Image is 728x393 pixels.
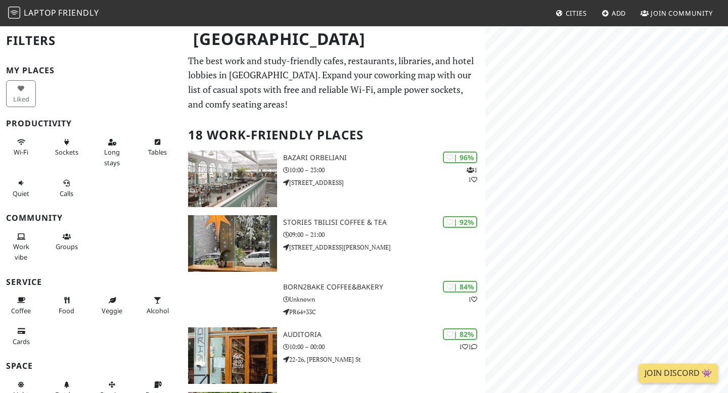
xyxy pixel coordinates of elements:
[459,342,477,352] p: 1 1
[55,148,78,157] span: Power sockets
[283,307,485,317] p: PR64+33C
[6,134,36,161] button: Wi-Fi
[283,218,485,227] h3: Stories Tbilisi Coffee & Tea
[104,148,120,167] span: Long stays
[283,230,485,239] p: 09:00 – 21:00
[6,323,36,350] button: Cards
[188,215,277,272] img: Stories Tbilisi Coffee & Tea
[188,54,479,112] p: The best work and study-friendly cafes, restaurants, libraries, and hotel lobbies in [GEOGRAPHIC_...
[13,189,29,198] span: Quiet
[24,7,57,18] span: Laptop
[283,355,485,364] p: 22-26, [PERSON_NAME] St
[552,4,591,22] a: Cities
[56,242,78,251] span: Group tables
[14,148,28,157] span: Stable Wi-Fi
[60,189,73,198] span: Video/audio calls
[467,165,477,184] p: 1 1
[52,134,81,161] button: Sockets
[283,154,485,162] h3: Bazari Orbeliani
[182,280,485,319] a: | 84% 1 Born2Bake Coffee&Bakery Unknown PR64+33C
[185,25,483,53] h1: [GEOGRAPHIC_DATA]
[13,337,30,346] span: Credit cards
[6,119,176,128] h3: Productivity
[188,327,277,384] img: Auditoria
[8,7,20,19] img: LaptopFriendly
[148,148,167,157] span: Work-friendly tables
[143,292,172,319] button: Alcohol
[283,342,485,352] p: 10:00 – 00:00
[6,292,36,319] button: Coffee
[443,216,477,228] div: | 92%
[639,364,718,383] a: Join Discord 👾
[59,306,74,315] span: Food
[651,9,713,18] span: Join Community
[147,306,169,315] span: Alcohol
[97,134,127,171] button: Long stays
[636,4,717,22] a: Join Community
[283,294,485,304] p: Unknown
[143,134,172,161] button: Tables
[283,283,485,291] h3: Born2Bake Coffee&Bakery
[283,242,485,252] p: [STREET_ADDRESS][PERSON_NAME]
[182,151,485,207] a: Bazari Orbeliani | 96% 11 Bazari Orbeliani 10:00 – 23:00 [STREET_ADDRESS]
[598,4,630,22] a: Add
[612,9,626,18] span: Add
[52,175,81,202] button: Calls
[443,281,477,292] div: | 84%
[6,228,36,265] button: Work vibe
[102,306,122,315] span: Veggie
[13,242,29,261] span: People working
[443,152,477,163] div: | 96%
[6,25,176,56] h2: Filters
[6,361,176,371] h3: Space
[58,7,99,18] span: Friendly
[468,294,477,304] p: 1
[6,175,36,202] button: Quiet
[6,66,176,75] h3: My Places
[6,277,176,287] h3: Service
[8,5,99,22] a: LaptopFriendly LaptopFriendly
[283,330,485,339] h3: Auditoria
[283,165,485,175] p: 10:00 – 23:00
[443,328,477,340] div: | 82%
[188,151,277,207] img: Bazari Orbeliani
[566,9,587,18] span: Cities
[52,228,81,255] button: Groups
[11,306,31,315] span: Coffee
[283,178,485,187] p: [STREET_ADDRESS]
[182,215,485,272] a: Stories Tbilisi Coffee & Tea | 92% Stories Tbilisi Coffee & Tea 09:00 – 21:00 [STREET_ADDRESS][PE...
[97,292,127,319] button: Veggie
[182,327,485,384] a: Auditoria | 82% 11 Auditoria 10:00 – 00:00 22-26, [PERSON_NAME] St
[188,120,479,151] h2: 18 Work-Friendly Places
[6,213,176,223] h3: Community
[52,292,81,319] button: Food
